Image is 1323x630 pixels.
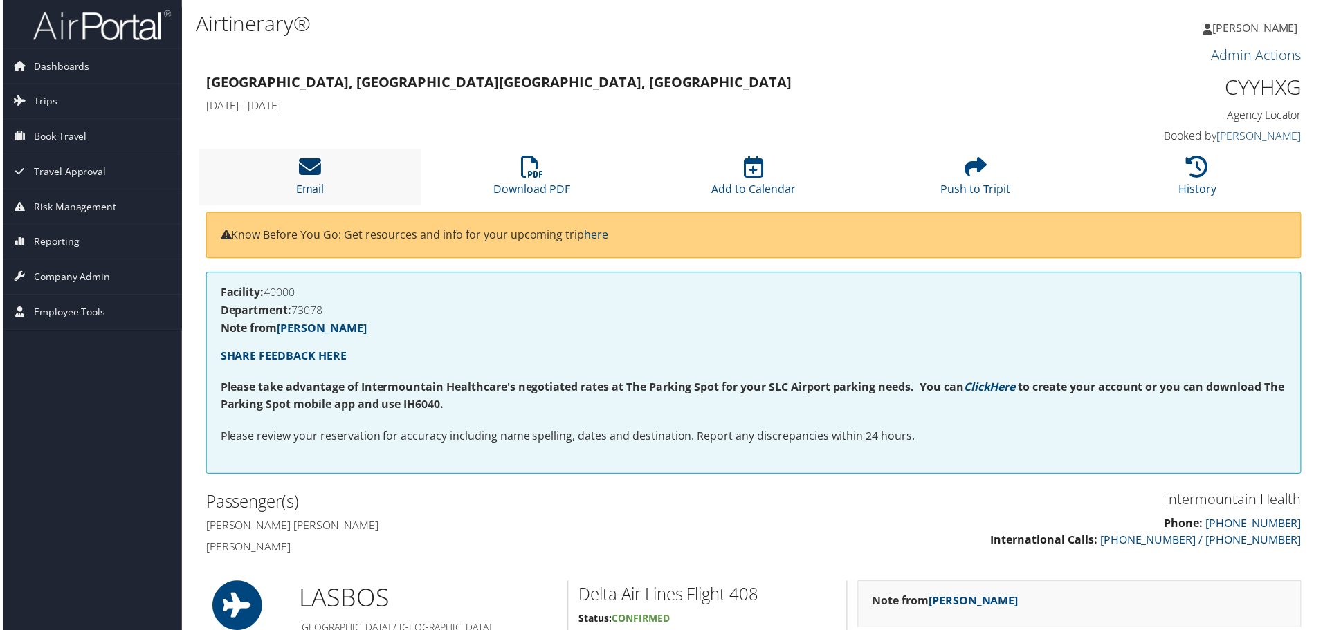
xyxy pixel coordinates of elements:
[992,535,1100,550] strong: International Calls:
[204,98,1024,113] h4: [DATE] - [DATE]
[31,155,104,189] span: Travel Approval
[219,322,365,337] strong: Note from
[219,306,1290,317] h4: 73078
[31,49,87,84] span: Dashboards
[1205,7,1315,48] a: [PERSON_NAME]
[873,595,1020,611] strong: Note from
[1102,535,1304,550] a: [PHONE_NUMBER] / [PHONE_NUMBER]
[219,381,965,396] strong: Please take advantage of Intermountain Healthcare's negotiated rates at The Parking Spot for your...
[31,84,55,119] span: Trips
[219,288,1290,299] h4: 40000
[930,595,1020,611] a: [PERSON_NAME]
[194,9,941,38] h1: Airtinerary®
[204,541,744,557] h4: [PERSON_NAME]
[1167,517,1205,532] strong: Phone:
[204,492,744,515] h2: Passenger(s)
[942,164,1012,197] a: Push to Tripit
[204,73,792,92] strong: [GEOGRAPHIC_DATA], [GEOGRAPHIC_DATA] [GEOGRAPHIC_DATA], [GEOGRAPHIC_DATA]
[219,429,1290,447] p: Please review your reservation for accuracy including name spelling, dates and destination. Repor...
[612,614,670,627] span: Confirmed
[765,492,1304,511] h3: Intermountain Health
[1181,164,1219,197] a: History
[31,225,77,260] span: Reporting
[1045,108,1304,123] h4: Agency Locator
[578,585,837,609] h2: Delta Air Lines Flight 408
[219,349,345,364] a: SHARE FEEDBACK HERE
[31,261,108,295] span: Company Admin
[1219,129,1304,144] a: [PERSON_NAME]
[295,164,323,197] a: Email
[31,296,103,331] span: Employee Tools
[1208,517,1304,532] a: [PHONE_NUMBER]
[30,9,169,41] img: airportal-logo.png
[1215,20,1301,35] span: [PERSON_NAME]
[493,164,570,197] a: Download PDF
[219,304,290,319] strong: Department:
[712,164,796,197] a: Add to Calendar
[298,583,557,618] h1: LAS BOS
[204,520,744,535] h4: [PERSON_NAME] [PERSON_NAME]
[1045,129,1304,144] h4: Booked by
[992,381,1017,396] a: Here
[219,228,1290,245] p: Know Before You Go: Get resources and info for your upcoming trip
[219,286,262,301] strong: Facility:
[275,322,365,337] a: [PERSON_NAME]
[31,120,84,154] span: Book Travel
[31,190,114,225] span: Risk Management
[1045,73,1304,102] h1: CYYHXG
[578,614,612,627] strong: Status:
[965,381,992,396] a: Click
[1214,46,1304,64] a: Admin Actions
[584,228,608,243] a: here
